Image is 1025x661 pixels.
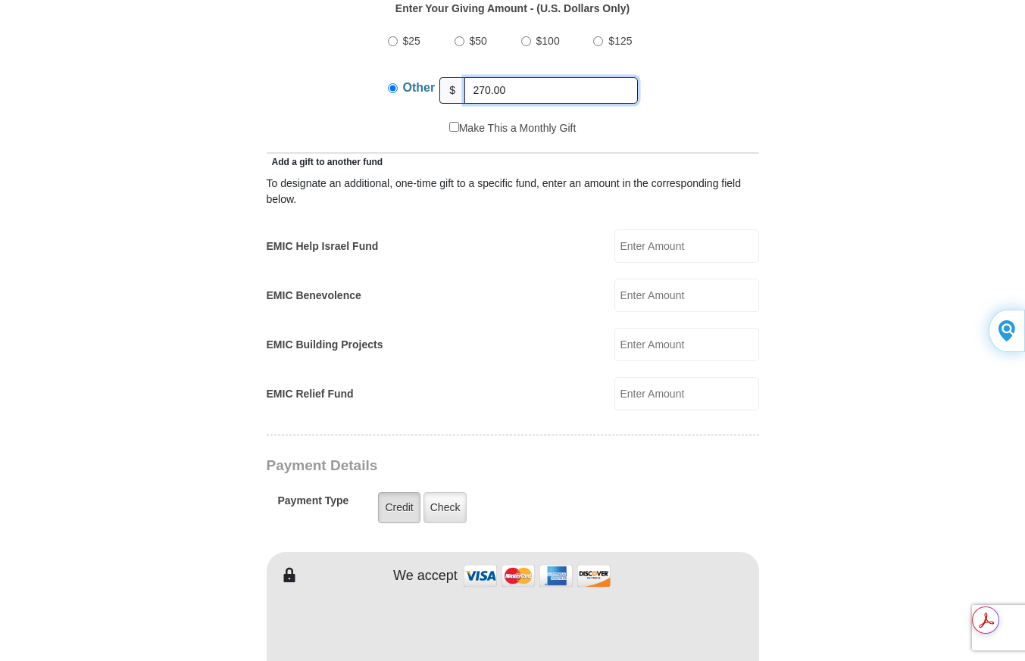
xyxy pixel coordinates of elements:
[461,560,613,592] img: credit cards accepted
[614,377,759,410] input: Enter Amount
[614,229,759,263] input: Enter Amount
[614,279,759,312] input: Enter Amount
[267,176,759,207] div: To designate an additional, one-time gift to a specific fund, enter an amount in the correspondin...
[439,77,465,104] span: $
[267,157,383,167] span: Add a gift to another fund
[267,386,354,402] label: EMIC Relief Fund
[449,120,577,136] label: Make This a Monthly Gift
[403,81,436,94] span: Other
[470,35,487,47] span: $50
[614,328,759,361] input: Enter Amount
[536,35,560,47] span: $100
[267,288,361,304] label: EMIC Benevolence
[395,2,630,14] strong: Enter Your Giving Amount - (U.S. Dollars Only)
[278,494,349,515] h5: Payment Type
[449,122,459,132] input: Make This a Monthly Gift
[267,457,653,475] h3: Payment Details
[464,77,638,104] input: Other Amount
[267,239,379,254] label: EMIC Help Israel Fund
[608,35,632,47] span: $125
[393,568,458,585] h4: We accept
[378,492,420,523] label: Credit
[267,337,383,353] label: EMIC Building Projects
[423,492,467,523] label: Check
[403,35,420,47] span: $25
